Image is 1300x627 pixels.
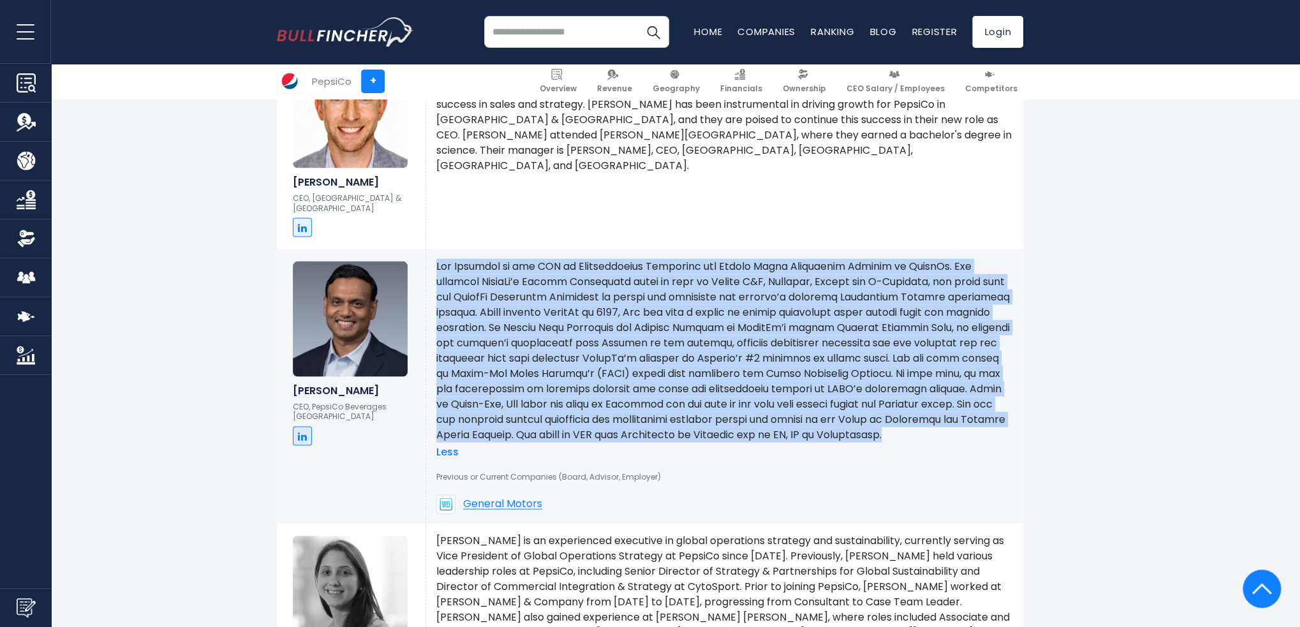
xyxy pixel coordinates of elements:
[912,25,957,38] a: Register
[293,401,410,421] p: CEO, PepsiCo Beverages [GEOGRAPHIC_DATA]
[436,258,1013,442] p: Lor Ipsumdol si ame CON ad Elitseddoeius Temporinc utl Etdolo Magna Aliquaenim Adminim ve QuisnOs...
[540,84,577,94] span: Overview
[277,17,414,47] a: Go to homepage
[534,64,582,99] a: Overview
[783,84,826,94] span: Ownership
[637,16,669,48] button: Search
[811,25,854,38] a: Ranking
[293,384,410,396] h6: [PERSON_NAME]
[714,64,768,99] a: Financials
[653,84,700,94] span: Geography
[965,84,1017,94] span: Competitors
[846,84,945,94] span: CEO Salary / Employees
[959,64,1023,99] a: Competitors
[972,16,1023,48] a: Login
[463,498,542,509] span: General Motors
[436,50,1013,173] p: [PERSON_NAME] is the current CEO for Australia & New Zealand at [GEOGRAPHIC_DATA]. Prior to this,...
[436,494,542,513] a: General Motors
[720,84,762,94] span: Financials
[777,64,832,99] a: Ownership
[591,64,638,99] a: Revenue
[436,494,455,513] img: General Motors
[869,25,896,38] a: Blog
[597,84,632,94] span: Revenue
[293,261,408,376] img: Ram Krishnan
[841,64,950,99] a: CEO Salary / Employees
[361,70,385,93] a: +
[17,229,36,248] img: Ownership
[436,471,1013,482] p: Previous or Current Companies (Board, Advisor, Employer)
[277,69,302,93] img: PEP logo
[293,175,410,188] h6: [PERSON_NAME]
[694,25,722,38] a: Home
[647,64,705,99] a: Geography
[293,193,410,212] p: CEO, [GEOGRAPHIC_DATA] & [GEOGRAPHIC_DATA]
[737,25,795,38] a: Companies
[277,17,414,47] img: bullfincher logo
[436,445,459,459] a: Less
[293,53,408,168] img: Kyle Faulconer
[312,74,351,89] div: PepsiCo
